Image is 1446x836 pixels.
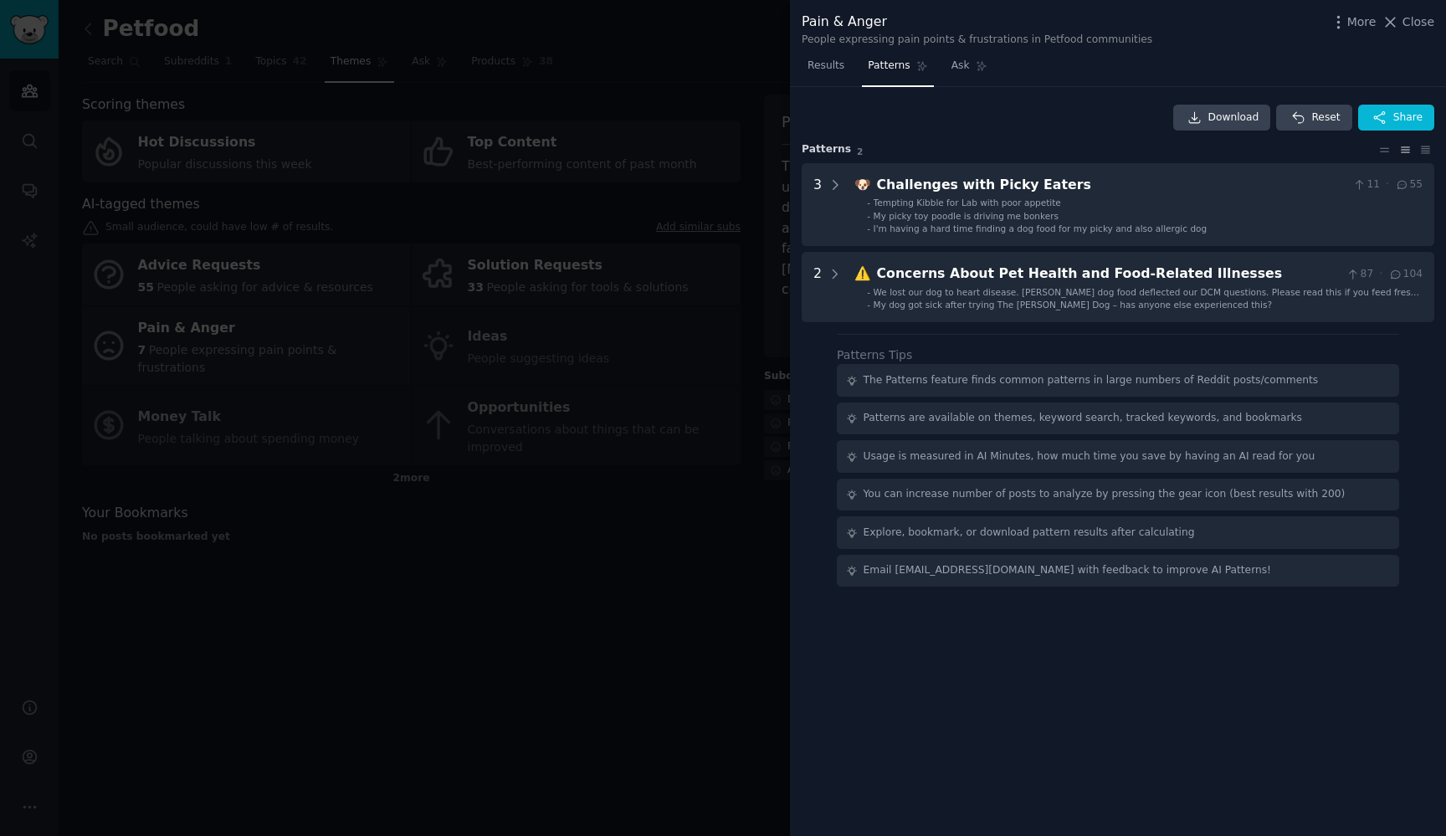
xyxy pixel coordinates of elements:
[854,177,871,192] span: 🐶
[874,197,1061,208] span: Tempting Kibble for Lab with poor appetite
[877,175,1346,196] div: Challenges with Picky Eaters
[1393,110,1423,126] span: Share
[808,59,844,74] span: Results
[854,265,871,281] span: ⚠️
[877,264,1341,285] div: Concerns About Pet Health and Food-Related Illnesses
[874,211,1059,221] span: My picky toy poodle is driving me bonkers
[1386,177,1389,192] span: ·
[874,223,1208,233] span: I'm having a hard time finding a dog food for my picky and also allergic dog
[1330,13,1377,31] button: More
[867,286,870,298] div: -
[864,411,1302,426] div: Patterns are available on themes, keyword search, tracked keywords, and bookmarks
[1208,110,1259,126] span: Download
[1173,105,1271,131] a: Download
[864,526,1195,541] div: Explore, bookmark, or download pattern results after calculating
[867,197,870,208] div: -
[1347,13,1377,31] span: More
[1395,177,1423,192] span: 55
[813,175,822,235] div: 3
[1379,267,1382,282] span: ·
[837,348,912,362] label: Patterns Tips
[1346,267,1373,282] span: 87
[1311,110,1340,126] span: Reset
[868,59,910,74] span: Patterns
[802,142,851,157] span: Pattern s
[802,33,1152,48] div: People expressing pain points & frustrations in Petfood communities
[874,287,1420,309] span: We lost our dog to heart disease. [PERSON_NAME] dog food deflected our DCM questions. Please read...
[1382,13,1434,31] button: Close
[946,53,993,87] a: Ask
[1352,177,1380,192] span: 11
[802,12,1152,33] div: Pain & Anger
[864,449,1315,464] div: Usage is measured in AI Minutes, how much time you save by having an AI read for you
[857,146,863,156] span: 2
[862,53,933,87] a: Patterns
[867,223,870,234] div: -
[1402,13,1434,31] span: Close
[864,487,1346,502] div: You can increase number of posts to analyze by pressing the gear icon (best results with 200)
[874,300,1272,310] span: My dog got sick after trying The [PERSON_NAME] Dog – has anyone else experienced this?
[951,59,970,74] span: Ask
[1388,267,1423,282] span: 104
[867,210,870,222] div: -
[1358,105,1434,131] button: Share
[1276,105,1351,131] button: Reset
[813,264,822,310] div: 2
[867,299,870,310] div: -
[864,563,1272,578] div: Email [EMAIL_ADDRESS][DOMAIN_NAME] with feedback to improve AI Patterns!
[864,373,1319,388] div: The Patterns feature finds common patterns in large numbers of Reddit posts/comments
[802,53,850,87] a: Results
